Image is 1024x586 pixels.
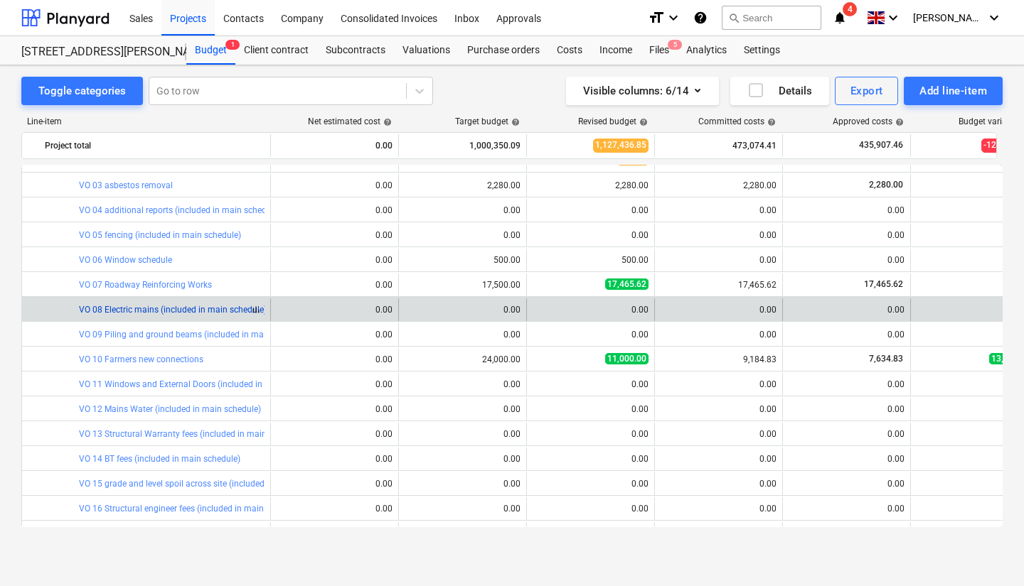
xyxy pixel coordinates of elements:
div: Approved costs [833,116,904,126]
div: 0.00 [405,429,521,439]
div: 0.00 [277,454,393,464]
iframe: Chat Widget [953,518,1024,586]
div: 473,074.41 [661,134,777,157]
div: 0.00 [405,379,521,389]
button: Toggle categories [21,77,143,105]
div: 0.00 [661,255,777,265]
a: VO 15 grade and level spoil across site (included in main schedule, 02 Groundworks) [79,479,402,489]
div: 0.00 [277,354,393,364]
button: Details [730,77,829,105]
div: 0.00 [661,504,777,514]
div: 0.00 [277,504,393,514]
div: 0.00 [533,330,649,340]
a: Analytics [678,36,735,65]
span: search [728,12,740,23]
span: help [764,118,776,126]
div: 0.00 [405,330,521,340]
div: 0.00 [533,454,649,464]
div: 0.00 [277,255,393,265]
div: 0.00 [661,330,777,340]
i: Knowledge base [693,9,708,26]
span: 17,465.62 [863,279,905,289]
div: 0.00 [533,379,649,389]
i: notifications [833,9,847,26]
div: 0.00 [277,230,393,240]
div: 0.00 [277,429,393,439]
span: 435,907.46 [858,139,905,151]
div: 0.00 [533,205,649,215]
div: [STREET_ADDRESS][PERSON_NAME] [21,45,169,60]
a: Costs [548,36,591,65]
div: 2,280.00 [533,180,649,190]
div: Line-item [21,116,270,126]
a: Files5 [641,36,678,65]
div: 0.00 [405,305,521,315]
div: 0.00 [789,230,905,240]
a: VO 05 fencing (included in main schedule) [79,230,241,240]
a: VO 13 Structural Warranty fees (included in main schedule) [79,429,306,439]
a: Settings [735,36,789,65]
span: 2,280.00 [868,180,905,190]
div: 0.00 [405,404,521,414]
button: Add line-item [904,77,1003,105]
a: Budget1 [186,36,235,65]
span: 1 [225,40,240,50]
div: 0.00 [789,305,905,315]
div: 0.00 [277,379,393,389]
div: 0.00 [277,404,393,414]
div: 9,184.83 [661,354,777,364]
div: 0.00 [789,330,905,340]
div: Export [850,82,883,100]
a: VO 10 Farmers new connections [79,354,203,364]
div: 0.00 [405,504,521,514]
a: Client contract [235,36,317,65]
a: VO 08 Electric mains (included in main schedule) [79,305,267,315]
div: 17,465.62 [661,280,777,290]
button: Search [722,6,821,30]
span: 17,465.62 [605,278,649,290]
div: Files [641,36,678,65]
div: 0.00 [277,180,393,190]
span: 11,000.00 [605,353,649,364]
a: Income [591,36,641,65]
div: 0.00 [789,205,905,215]
a: Valuations [394,36,459,65]
div: 0.00 [277,134,393,157]
span: 1,127,436.85 [593,139,649,152]
a: Purchase orders [459,36,548,65]
span: help [636,118,648,126]
div: 0.00 [661,479,777,489]
span: 7,634.83 [868,354,905,364]
div: Toggle categories [38,82,126,100]
div: 0.00 [789,379,905,389]
div: 0.00 [789,255,905,265]
a: VO 16 Structural engineer fees (included in main schedule) [79,504,303,514]
div: Budget [186,36,235,65]
div: 24,000.00 [405,354,521,364]
i: format_size [648,9,665,26]
div: 0.00 [789,504,905,514]
a: VO 06 Window schedule [79,255,172,265]
div: 0.00 [277,330,393,340]
div: 1,000,350.09 [405,134,521,157]
div: 0.00 [277,305,393,315]
a: VO 09 Piling and ground beams (included in main schedule 02 Groundworks) [79,330,375,340]
div: Net estimated cost [308,116,392,126]
button: Export [835,77,899,105]
div: 0.00 [405,454,521,464]
div: 0.00 [661,404,777,414]
div: 0.00 [405,205,521,215]
div: Add line-item [919,82,987,100]
div: Project total [45,134,265,157]
a: Subcontracts [317,36,394,65]
a: VO 04 additional reports (included in main schedule) [79,205,281,215]
div: 0.00 [405,230,521,240]
div: 0.00 [789,404,905,414]
div: 0.00 [661,379,777,389]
